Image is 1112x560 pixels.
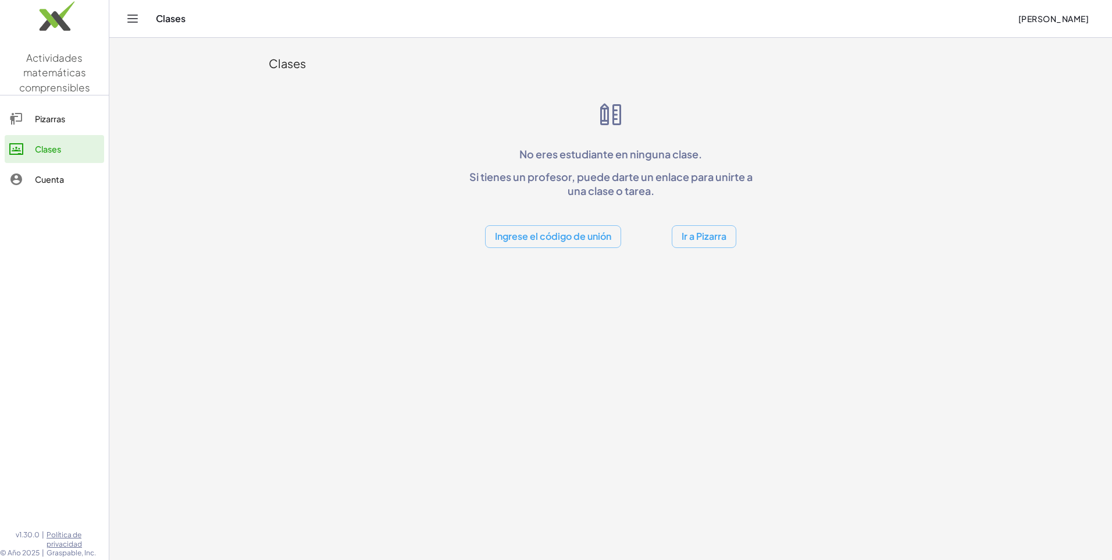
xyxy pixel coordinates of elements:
div: Cuenta [35,172,99,186]
div: Pizarras [35,112,99,126]
span: | [42,530,44,548]
div: Clases [35,142,99,156]
button: Alternar navegación [123,9,142,28]
font: [PERSON_NAME] [1018,13,1089,24]
a: Clases [5,135,104,163]
a: Pizarras [5,105,104,133]
span: | [42,548,44,558]
button: Ir a Pizarra [672,225,736,248]
a: Cuenta [5,165,104,193]
a: Política de privacidad [47,530,109,548]
span: v1.30.0 [16,530,40,548]
p: No eres estudiante en ninguna clase. [462,147,760,161]
font: Clases [269,56,306,70]
button: Ingrese el código de unión [485,225,621,248]
p: Si tienes un profesor, puede darte un enlace para unirte a una clase o tarea. [462,170,760,197]
span: Actividades matemáticas comprensibles [19,51,90,94]
span: Graspable, Inc. [47,548,109,558]
button: [PERSON_NAME] [1008,8,1098,29]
